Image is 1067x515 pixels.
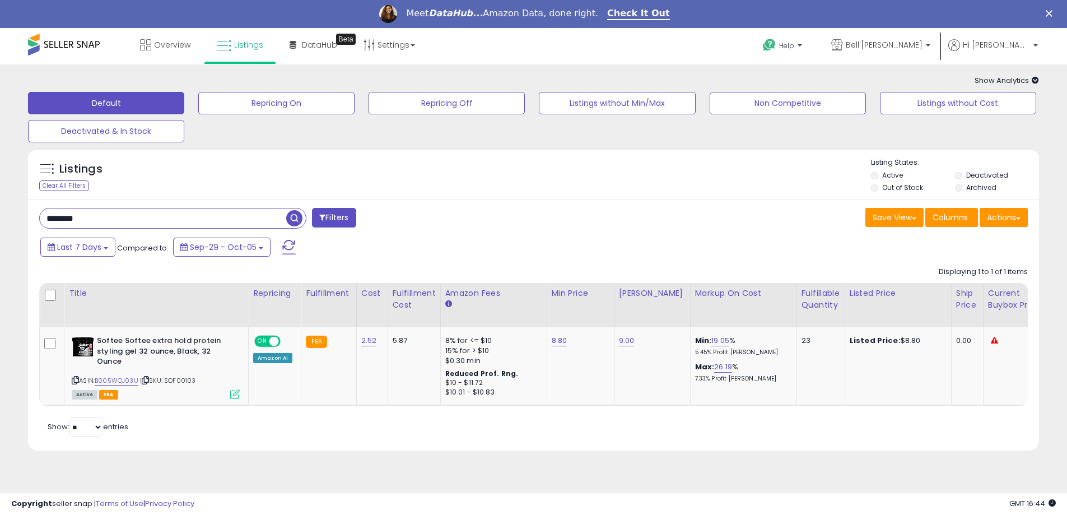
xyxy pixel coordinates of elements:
button: Save View [865,208,924,227]
a: Bell'[PERSON_NAME] [823,28,939,64]
b: Reduced Prof. Rng. [445,369,519,378]
a: 19.05 [711,335,729,346]
button: Repricing Off [369,92,525,114]
button: Deactivated & In Stock [28,120,184,142]
button: Sep-29 - Oct-05 [173,238,271,257]
i: DataHub... [428,8,483,18]
div: Cost [361,287,383,299]
a: 9.00 [619,335,635,346]
label: Deactivated [966,170,1008,180]
div: [PERSON_NAME] [619,287,686,299]
div: Listed Price [850,287,947,299]
a: Check It Out [607,8,670,20]
a: Hi [PERSON_NAME] [948,39,1038,64]
span: All listings currently available for purchase on Amazon [72,390,97,400]
button: Repricing On [198,92,355,114]
a: 8.80 [552,335,567,346]
span: Sep-29 - Oct-05 [190,242,257,253]
span: OFF [279,337,297,346]
button: Default [28,92,184,114]
p: Listing States: [871,157,1039,168]
div: $10.01 - $10.83 [445,388,538,397]
div: Meet Amazon Data, done right. [406,8,598,19]
span: ON [255,337,269,346]
div: ASIN: [72,336,240,398]
a: Help [754,30,813,64]
b: Max: [695,361,715,372]
p: 5.45% Profit [PERSON_NAME] [695,349,788,356]
button: Listings without Min/Max [539,92,695,114]
span: DataHub [302,39,337,50]
button: Actions [980,208,1028,227]
button: Filters [312,208,356,228]
div: Amazon AI [253,353,292,363]
div: 8% for <= $10 [445,336,538,346]
a: Privacy Policy [145,498,194,509]
label: Out of Stock [882,183,923,192]
div: Markup on Cost [695,287,792,299]
img: Profile image for Georgie [379,5,397,23]
b: Softee Softee extra hold protein styling gel 32 ounce, Black, 32 Ounce [97,336,233,370]
div: Current Buybox Price [988,287,1046,311]
span: Bell'[PERSON_NAME] [846,39,922,50]
div: Displaying 1 to 1 of 1 items [939,267,1028,277]
div: $8.80 [850,336,943,346]
div: Amazon Fees [445,287,542,299]
b: Listed Price: [850,335,901,346]
div: $0.30 min [445,356,538,366]
strong: Copyright [11,498,52,509]
div: 23 [802,336,836,346]
span: Overview [154,39,190,50]
div: Close [1046,10,1057,17]
button: Listings without Cost [880,92,1036,114]
div: 15% for > $10 [445,346,538,356]
span: Last 7 Days [57,242,101,253]
div: Ship Price [956,287,979,311]
span: Hi [PERSON_NAME] [963,39,1030,50]
div: Repricing [253,287,296,299]
div: 0.00 [956,336,975,346]
span: Show Analytics [975,75,1039,86]
div: Fulfillment Cost [393,287,436,311]
i: Get Help [762,38,776,52]
a: B005WQJ03U [95,376,138,386]
div: Tooltip anchor [336,34,356,45]
label: Archived [966,183,996,192]
span: Help [779,41,794,50]
label: Active [882,170,903,180]
a: DataHub [281,28,346,62]
button: Columns [925,208,978,227]
div: Clear All Filters [39,180,89,191]
span: Columns [933,212,968,223]
div: Min Price [552,287,609,299]
div: Fulfillment [306,287,351,299]
span: 2025-10-13 16:44 GMT [1009,498,1056,509]
span: FBA [99,390,118,400]
a: Terms of Use [96,498,143,509]
div: $10 - $11.72 [445,378,538,388]
small: Amazon Fees. [445,299,452,309]
a: 2.52 [361,335,377,346]
a: Listings [208,28,272,62]
span: Listings [234,39,263,50]
div: % [695,362,788,383]
div: 5.87 [393,336,432,346]
span: Show: entries [48,421,128,432]
button: Non Competitive [710,92,866,114]
h5: Listings [59,161,102,177]
b: Min: [695,335,712,346]
th: The percentage added to the cost of goods (COGS) that forms the calculator for Min & Max prices. [690,283,796,327]
button: Last 7 Days [40,238,115,257]
div: seller snap | | [11,499,194,509]
span: Compared to: [117,243,169,253]
div: Fulfillable Quantity [802,287,840,311]
img: 41rt-hTNPYS._SL40_.jpg [72,336,94,358]
div: % [695,336,788,356]
div: Title [69,287,244,299]
small: FBA [306,336,327,348]
a: 26.19 [714,361,732,373]
span: | SKU: SOF00103 [140,376,196,385]
a: Overview [132,28,199,62]
a: Settings [355,28,423,62]
p: 7.33% Profit [PERSON_NAME] [695,375,788,383]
